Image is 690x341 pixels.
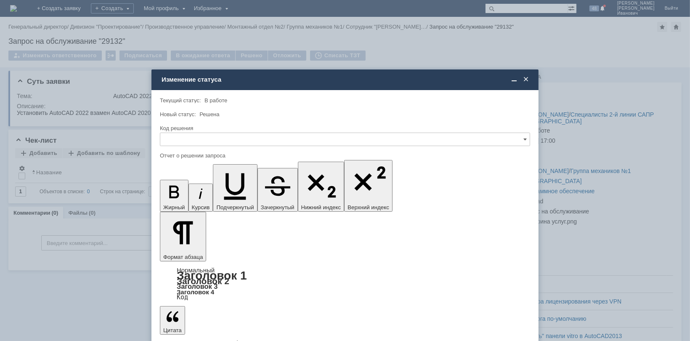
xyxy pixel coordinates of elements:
label: Новый статус: [160,111,196,117]
button: Нижний индекс [298,162,345,212]
a: Заголовок 4 [177,288,214,296]
a: Заголовок 3 [177,282,218,290]
label: Текущий статус: [160,97,201,104]
div: Изменение статуса [162,76,530,83]
button: Цитата [160,306,185,335]
a: Код [177,293,188,301]
span: Формат абзаца [163,254,203,260]
div: Код решения [160,125,528,131]
span: Подчеркнутый [216,204,254,210]
span: В работе [204,97,227,104]
a: Заголовок 2 [177,276,229,286]
a: Заголовок 1 [177,269,247,282]
a: Нормальный [177,266,215,274]
span: Закрыть [522,76,530,83]
div: Формат абзаца [160,267,530,300]
span: Свернуть (Ctrl + M) [510,76,518,83]
button: Жирный [160,180,188,212]
button: Курсив [188,184,213,212]
span: Цитата [163,327,182,333]
span: Жирный [163,204,185,210]
button: Зачеркнутый [257,168,298,212]
span: Верхний индекс [348,204,389,210]
div: Отчет о решении запроса [160,153,528,158]
button: Верхний индекс [344,160,393,212]
span: Решена [199,111,219,117]
span: Нижний индекс [301,204,341,210]
button: Подчеркнутый [213,164,257,212]
span: Зачеркнутый [261,204,295,210]
span: Курсив [192,204,210,210]
button: Формат абзаца [160,212,206,261]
